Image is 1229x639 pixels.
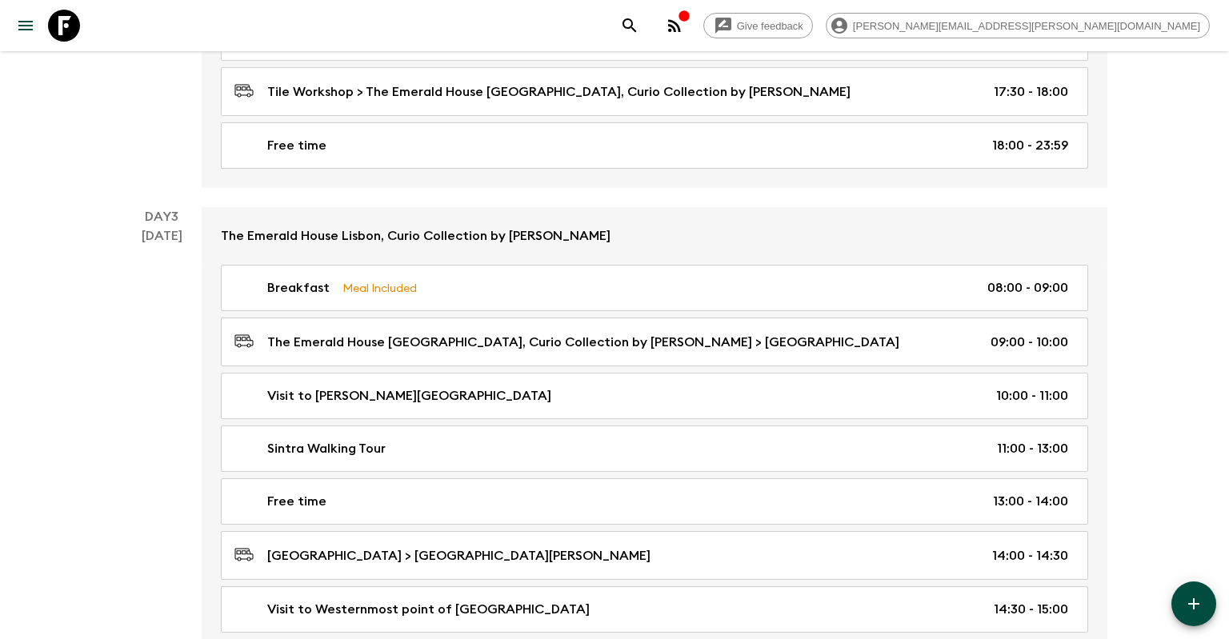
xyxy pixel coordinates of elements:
div: [PERSON_NAME][EMAIL_ADDRESS][PERSON_NAME][DOMAIN_NAME] [826,13,1210,38]
p: Visit to Westernmost point of [GEOGRAPHIC_DATA] [267,600,590,619]
p: [GEOGRAPHIC_DATA] > [GEOGRAPHIC_DATA][PERSON_NAME] [267,546,651,565]
p: Day 3 [122,207,202,226]
p: 11:00 - 13:00 [997,439,1068,458]
p: 14:30 - 15:00 [994,600,1068,619]
a: Tile Workshop > The Emerald House [GEOGRAPHIC_DATA], Curio Collection by [PERSON_NAME]17:30 - 18:00 [221,67,1088,116]
p: Sintra Walking Tour [267,439,386,458]
p: 10:00 - 11:00 [996,386,1068,405]
a: The Emerald House [GEOGRAPHIC_DATA], Curio Collection by [PERSON_NAME] > [GEOGRAPHIC_DATA]09:00 -... [221,318,1088,366]
a: Free time18:00 - 23:59 [221,122,1088,169]
p: 14:00 - 14:30 [992,546,1068,565]
a: Free time13:00 - 14:00 [221,478,1088,525]
p: Breakfast [267,278,330,298]
span: [PERSON_NAME][EMAIL_ADDRESS][PERSON_NAME][DOMAIN_NAME] [844,20,1209,32]
a: Give feedback [703,13,813,38]
a: BreakfastMeal Included08:00 - 09:00 [221,265,1088,311]
p: The Emerald House Lisbon, Curio Collection by [PERSON_NAME] [221,226,610,246]
a: Sintra Walking Tour11:00 - 13:00 [221,425,1088,472]
span: Give feedback [728,20,812,32]
a: Visit to [PERSON_NAME][GEOGRAPHIC_DATA]10:00 - 11:00 [221,373,1088,419]
p: 18:00 - 23:59 [992,136,1068,155]
a: The Emerald House Lisbon, Curio Collection by [PERSON_NAME] [202,207,1107,265]
a: Visit to Westernmost point of [GEOGRAPHIC_DATA]14:30 - 15:00 [221,586,1088,633]
p: Free time [267,492,326,511]
p: 09:00 - 10:00 [991,333,1068,352]
p: Tile Workshop > The Emerald House [GEOGRAPHIC_DATA], Curio Collection by [PERSON_NAME] [267,82,851,102]
p: 13:00 - 14:00 [993,492,1068,511]
p: Free time [267,136,326,155]
p: Visit to [PERSON_NAME][GEOGRAPHIC_DATA] [267,386,551,405]
button: menu [10,10,42,42]
p: 17:30 - 18:00 [994,82,1068,102]
p: The Emerald House [GEOGRAPHIC_DATA], Curio Collection by [PERSON_NAME] > [GEOGRAPHIC_DATA] [267,333,899,352]
a: [GEOGRAPHIC_DATA] > [GEOGRAPHIC_DATA][PERSON_NAME]14:00 - 14:30 [221,531,1088,580]
p: Meal Included [342,279,417,297]
button: search adventures [614,10,646,42]
p: 08:00 - 09:00 [987,278,1068,298]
